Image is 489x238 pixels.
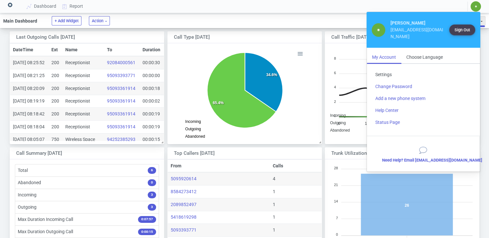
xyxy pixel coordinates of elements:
a: Add a new phone system [370,93,477,104]
tspan: 2 [334,100,336,104]
button: Need Help? Email [EMAIL_ADDRESS][DOMAIN_NAME] [378,142,468,166]
tspan: 0 [336,233,338,236]
tspan: 28 [334,166,338,170]
td: Receptionist [63,82,104,95]
div: Call Type [DATE] [174,34,301,41]
span: ✷ [474,5,477,8]
li: Max Duration Outgoing Call [15,225,159,238]
li: Outgoing [15,201,159,213]
a: 5093393771 [171,227,197,233]
tspan: 8 [334,56,336,60]
div: Last Outgoing Calls [DATE] [16,34,144,41]
td: 200 [49,56,63,69]
button: Action [89,16,110,25]
th: To [104,43,140,56]
td: 200 [49,95,63,108]
td: Wireless Space [63,133,104,146]
td: [DATE] 08:21:25 [10,69,49,82]
tspan: 4 [334,85,336,89]
td: 00:00:19 [140,108,164,121]
a: 95093361914 [107,111,135,116]
a: Status Page [370,116,477,128]
a: Report [59,0,86,12]
td: [DATE] 08:25:52 [10,56,49,69]
li: Incoming [15,189,159,201]
td: Receptionist [63,95,104,108]
div: Choose Language [401,51,448,63]
td: 200 [49,82,63,95]
tspan: 6 [334,71,336,75]
td: 4 [270,172,322,185]
span: 0:00:15 [138,229,156,235]
li: Max Duration Incoming Call [15,213,159,226]
li: Total [15,164,159,177]
th: Duration [140,43,164,56]
td: Receptionist [63,69,104,82]
th: From [168,159,270,172]
td: 00:00:15 [140,133,164,146]
a: 95093361914 [107,124,135,129]
td: 200 [49,108,63,121]
td: 00:00:02 [140,95,164,108]
a: Dashboard [24,0,59,12]
li: Abandoned [15,176,159,189]
span: Incoming [185,119,201,124]
img: Logo [8,3,16,10]
span: 6 [148,167,156,174]
div: Call Summary [DATE] [16,150,144,157]
td: Receptionist [63,56,104,69]
button: + Add Widget [52,16,81,25]
th: Ext [49,43,63,56]
span: 0 [148,179,156,186]
tspan: 1 [365,121,367,126]
div: Call Traffic [DATE] [331,34,459,41]
span: Incoming [330,113,346,117]
div: [EMAIL_ADDRESS][DOMAIN_NAME] [390,26,446,40]
td: 1 [270,185,322,198]
div: My Account [367,51,401,63]
a: 5095920614 [171,176,197,181]
span: Abandoned [185,134,205,139]
a: 92084000561 [107,60,135,65]
td: 200 [49,69,63,82]
button: Sign Out [449,25,475,35]
th: Name [63,43,104,56]
span: Outgoing [185,127,201,131]
td: [DATE] 08:19:19 [10,95,49,108]
div: Top Callers [DATE] [174,150,301,157]
button: ✷ [470,1,481,12]
tspan: 21 [334,183,338,187]
span: Outgoing [330,121,346,125]
span: 0:07:57 [138,216,156,223]
b: Need Help? Email [EMAIL_ADDRESS][DOMAIN_NAME] [382,158,482,163]
tspan: 14 [334,199,338,203]
span: 3 [148,192,156,198]
tspan: 0 [338,121,340,126]
td: 00:00:30 [140,56,164,69]
td: 00:00:19 [140,120,164,133]
div: Menu [297,50,302,55]
td: 1 [270,211,322,224]
a: 8584273412 [171,189,197,194]
td: [DATE] 08:18:04 [10,120,49,133]
td: 1 [270,198,322,211]
a: 95093361914 [107,98,135,104]
tspan: 0 [334,114,336,118]
td: 750 [49,133,63,146]
a: Change Password [370,81,477,93]
div: Trunk Utilization [DATE] [331,150,459,157]
div: [PERSON_NAME] [390,20,446,26]
td: Receptionist [63,108,104,121]
td: [DATE] 08:05:07 [10,133,49,146]
a: 95093361914 [107,86,135,91]
a: Help Center [370,104,477,116]
a: 94252385293 [107,137,135,142]
td: Receptionist [63,120,104,133]
tspan: 7 [336,216,338,220]
a: 5418619298 [171,214,197,220]
th: DateTime [10,43,49,56]
a: Settings [370,69,477,81]
th: Calls [270,159,322,172]
td: 1 [270,224,322,237]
